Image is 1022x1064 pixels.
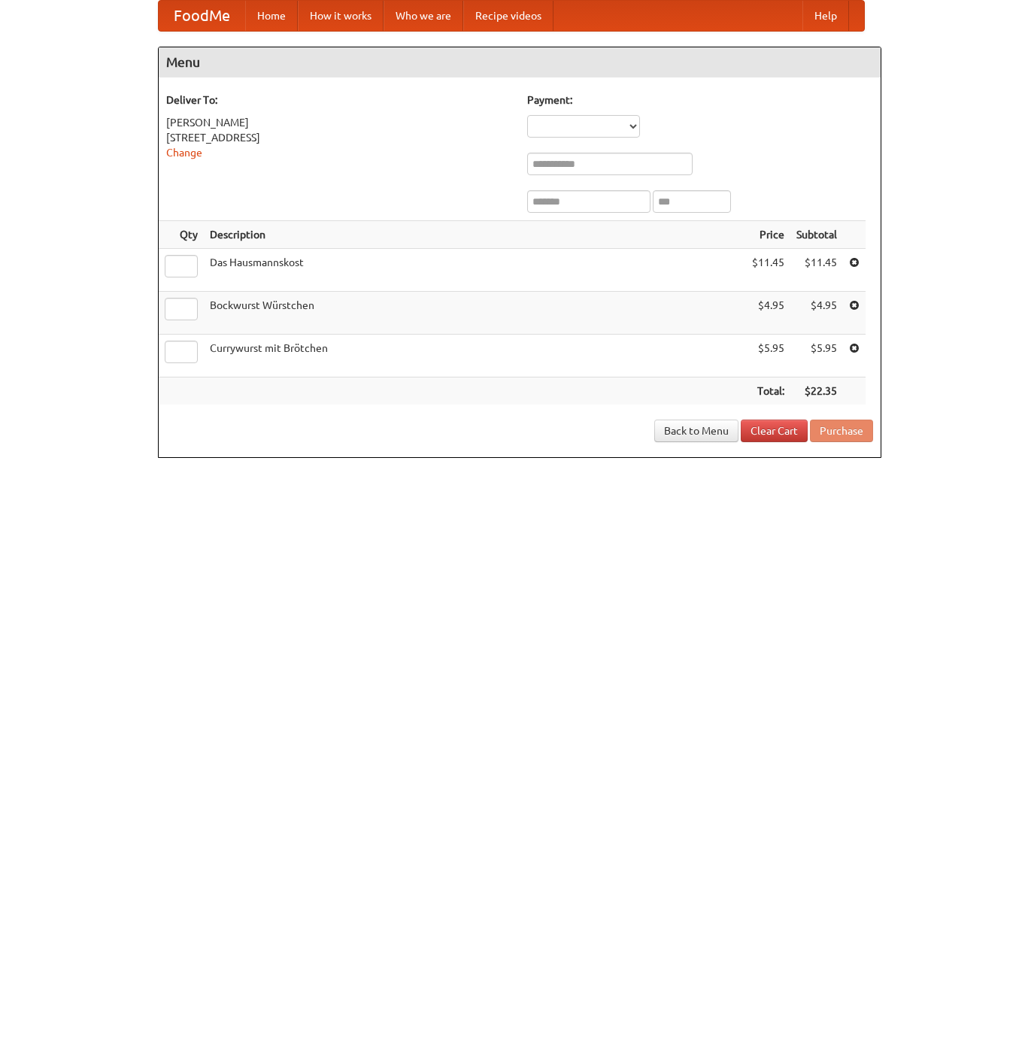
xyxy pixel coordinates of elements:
[159,221,204,249] th: Qty
[802,1,849,31] a: Help
[810,420,873,442] button: Purchase
[741,420,808,442] a: Clear Cart
[746,335,790,377] td: $5.95
[204,292,746,335] td: Bockwurst Würstchen
[790,377,843,405] th: $22.35
[204,221,746,249] th: Description
[166,147,202,159] a: Change
[204,335,746,377] td: Currywurst mit Brötchen
[245,1,298,31] a: Home
[204,249,746,292] td: Das Hausmannskost
[790,335,843,377] td: $5.95
[790,221,843,249] th: Subtotal
[384,1,463,31] a: Who we are
[654,420,738,442] a: Back to Menu
[746,292,790,335] td: $4.95
[159,47,881,77] h4: Menu
[527,92,873,108] h5: Payment:
[790,292,843,335] td: $4.95
[159,1,245,31] a: FoodMe
[298,1,384,31] a: How it works
[166,130,512,145] div: [STREET_ADDRESS]
[463,1,553,31] a: Recipe videos
[166,92,512,108] h5: Deliver To:
[746,377,790,405] th: Total:
[746,249,790,292] td: $11.45
[746,221,790,249] th: Price
[790,249,843,292] td: $11.45
[166,115,512,130] div: [PERSON_NAME]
